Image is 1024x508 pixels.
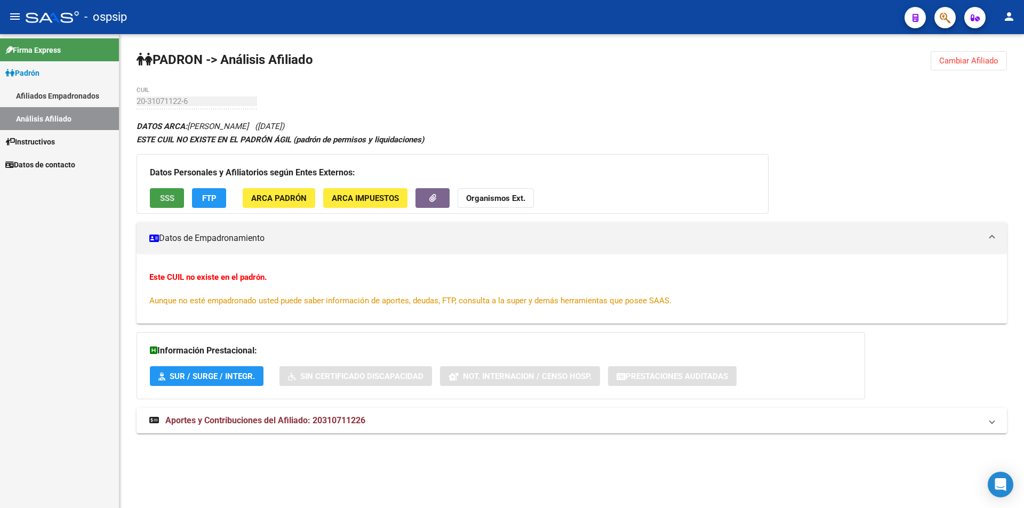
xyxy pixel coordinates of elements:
[988,472,1013,497] div: Open Intercom Messenger
[150,188,184,208] button: SSS
[160,193,174,203] span: SSS
[165,415,365,425] span: Aportes y Contribuciones del Afiliado: 20310711226
[192,188,226,208] button: FTP
[150,366,263,386] button: SUR / SURGE / INTEGR.
[202,193,217,203] span: FTP
[440,366,600,386] button: Not. Internacion / Censo Hosp.
[5,136,55,148] span: Instructivos
[1003,10,1015,23] mat-icon: person
[939,56,998,66] span: Cambiar Afiliado
[137,52,313,67] strong: PADRON -> Análisis Afiliado
[149,232,981,244] mat-panel-title: Datos de Empadronamiento
[332,193,399,203] span: ARCA Impuestos
[243,188,315,208] button: ARCA Padrón
[137,122,187,131] strong: DATOS ARCA:
[137,122,249,131] span: [PERSON_NAME]
[84,5,127,29] span: - ospsip
[137,408,1007,433] mat-expansion-panel-header: Aportes y Contribuciones del Afiliado: 20310711226
[255,122,284,131] span: ([DATE])
[150,343,852,358] h3: Información Prestacional:
[5,67,39,79] span: Padrón
[9,10,21,23] mat-icon: menu
[170,372,255,381] span: SUR / SURGE / INTEGR.
[626,372,728,381] span: Prestaciones Auditadas
[137,135,424,144] strong: ESTE CUIL NO EXISTE EN EL PADRÓN ÁGIL (padrón de permisos y liquidaciones)
[251,193,307,203] span: ARCA Padrón
[300,372,423,381] span: Sin Certificado Discapacidad
[137,254,1007,324] div: Datos de Empadronamiento
[150,165,755,180] h3: Datos Personales y Afiliatorios según Entes Externos:
[5,44,61,56] span: Firma Express
[608,366,737,386] button: Prestaciones Auditadas
[458,188,534,208] button: Organismos Ext.
[5,159,75,171] span: Datos de contacto
[149,296,671,305] span: Aunque no esté empadronado usted puede saber información de aportes, deudas, FTP, consulta a la s...
[931,51,1007,70] button: Cambiar Afiliado
[279,366,432,386] button: Sin Certificado Discapacidad
[137,222,1007,254] mat-expansion-panel-header: Datos de Empadronamiento
[323,188,407,208] button: ARCA Impuestos
[463,372,591,381] span: Not. Internacion / Censo Hosp.
[149,272,267,282] strong: Este CUIL no existe en el padrón.
[466,193,525,203] strong: Organismos Ext.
